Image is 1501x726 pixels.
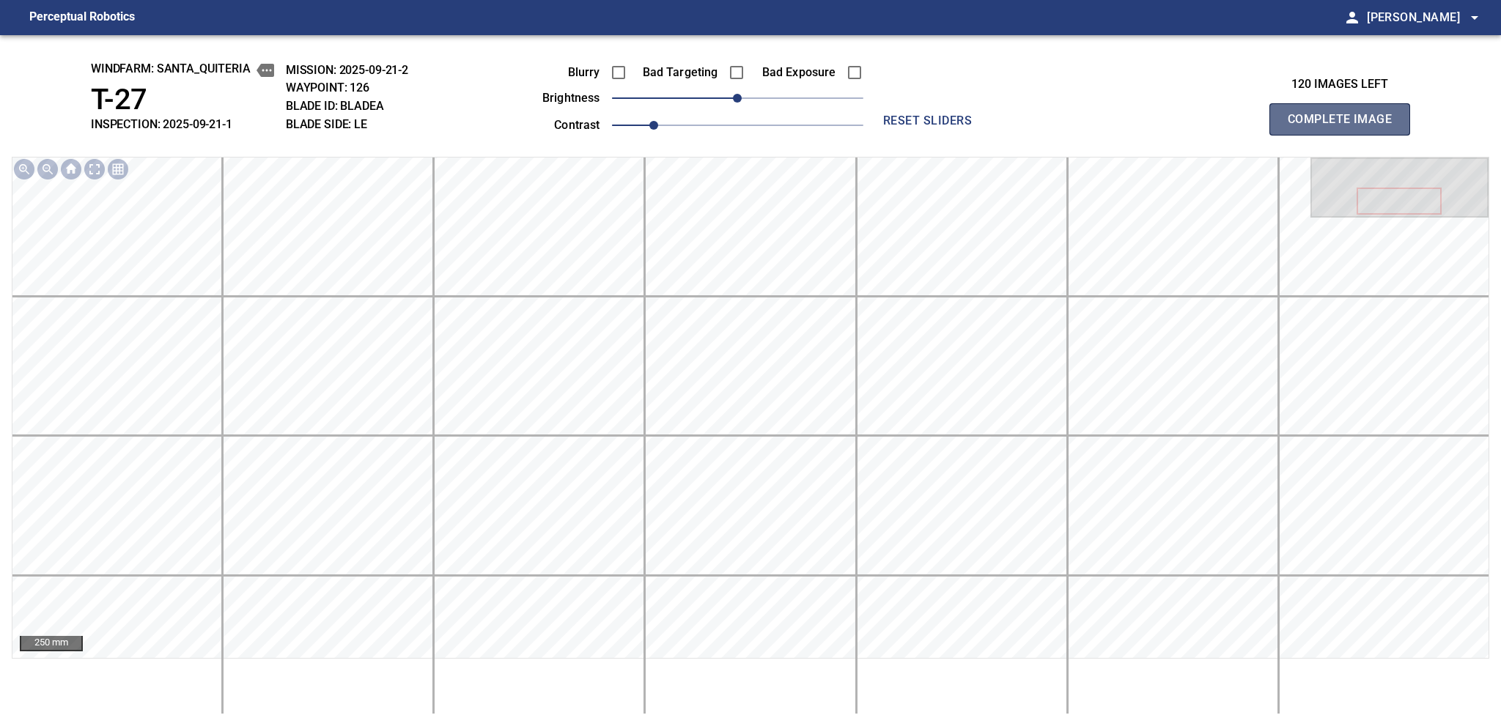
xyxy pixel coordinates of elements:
[257,62,274,79] button: copy message details
[286,81,408,95] h2: WAYPOINT: 126
[754,67,836,78] label: Bad Exposure
[518,119,600,131] label: contrast
[36,158,59,181] div: Zoom out
[286,63,408,77] h2: MISSION: 2025-09-21-2
[875,111,981,131] span: reset sliders
[12,158,36,181] div: Zoom in
[29,6,135,29] figcaption: Perceptual Robotics
[1466,9,1483,26] span: arrow_drop_down
[286,99,408,113] h2: BLADE ID: bladeA
[83,158,106,181] div: Toggle full page
[91,62,274,79] h2: windfarm: Santa_Quiteria
[1367,7,1483,28] span: [PERSON_NAME]
[518,67,600,78] label: Blurry
[91,83,274,117] h1: T-27
[1343,9,1361,26] span: person
[91,117,274,131] h2: INSPECTION: 2025-09-21-1
[59,158,83,181] div: Go home
[869,106,986,136] button: reset sliders
[286,117,408,131] h2: BLADE SIDE: LE
[518,92,600,104] label: brightness
[1269,103,1410,136] button: Complete Image
[1286,109,1394,130] span: Complete Image
[1361,3,1483,32] button: [PERSON_NAME]
[636,67,718,78] label: Bad Targeting
[1269,78,1410,92] h3: 120 images left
